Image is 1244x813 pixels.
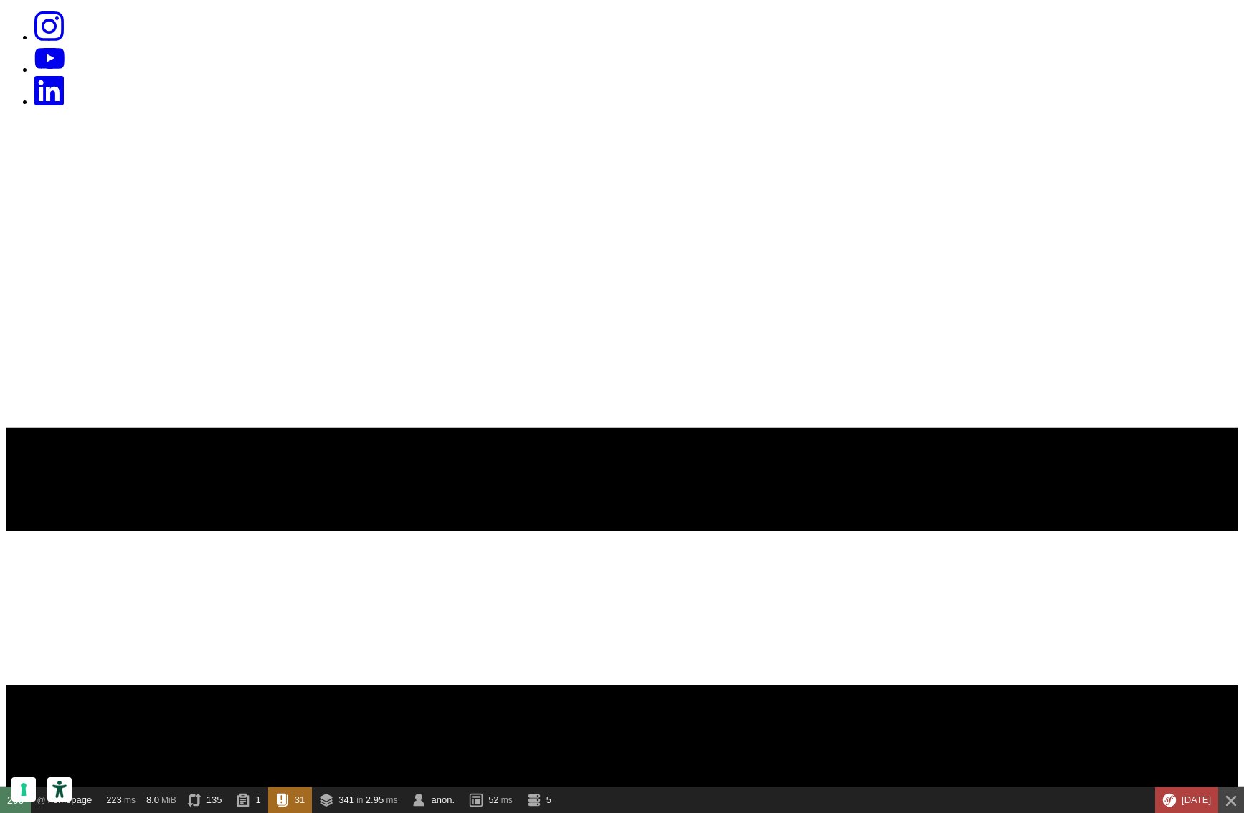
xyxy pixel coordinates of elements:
[206,794,222,805] span: 135
[404,787,462,813] a: anon.
[1155,787,1218,813] a: [DATE]
[229,787,267,813] a: 1
[47,777,72,802] button: Strumenti di accessibilità
[268,787,313,813] a: 31
[432,794,455,805] span: anon.
[37,795,45,805] span: @
[146,794,159,805] span: 8.0
[124,795,136,805] span: ms
[520,787,559,813] a: 5
[11,777,36,802] button: Le tue preferenze relative al consenso per le tecnologie di tracciamento
[356,795,363,805] span: in
[1155,787,1218,813] div: This Symfony version will no longer receive security fixes.
[139,787,180,813] a: 8.0 MiB
[546,794,551,805] span: 5
[1182,794,1211,805] span: [DATE]
[488,794,498,805] span: 52
[501,795,513,805] span: ms
[312,787,404,813] a: 341 in 2.95 ms
[462,787,520,813] a: 52 ms
[161,795,176,805] span: MiB
[106,794,122,805] span: 223
[386,795,397,805] span: ms
[99,787,139,813] a: 223 ms
[256,794,261,805] span: 1
[338,794,354,805] span: 341
[295,794,305,805] span: 31
[366,794,384,805] span: 2.95
[1218,787,1244,813] a: Close Toolbar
